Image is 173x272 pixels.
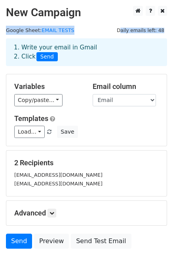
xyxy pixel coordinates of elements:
[14,209,159,217] h5: Advanced
[36,52,58,62] span: Send
[57,126,78,138] button: Save
[133,234,173,272] iframe: Chat Widget
[114,26,167,35] span: Daily emails left: 48
[6,234,32,249] a: Send
[6,27,74,33] small: Google Sheet:
[8,43,165,61] div: 1. Write your email in Gmail 2. Click
[6,6,167,19] h2: New Campaign
[14,94,63,106] a: Copy/paste...
[14,82,81,91] h5: Variables
[14,181,103,187] small: [EMAIL_ADDRESS][DOMAIN_NAME]
[14,159,159,167] h5: 2 Recipients
[14,114,48,123] a: Templates
[114,27,167,33] a: Daily emails left: 48
[71,234,131,249] a: Send Test Email
[93,82,159,91] h5: Email column
[34,234,69,249] a: Preview
[14,126,45,138] a: Load...
[42,27,74,33] a: EMAIL TESTS
[14,172,103,178] small: [EMAIL_ADDRESS][DOMAIN_NAME]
